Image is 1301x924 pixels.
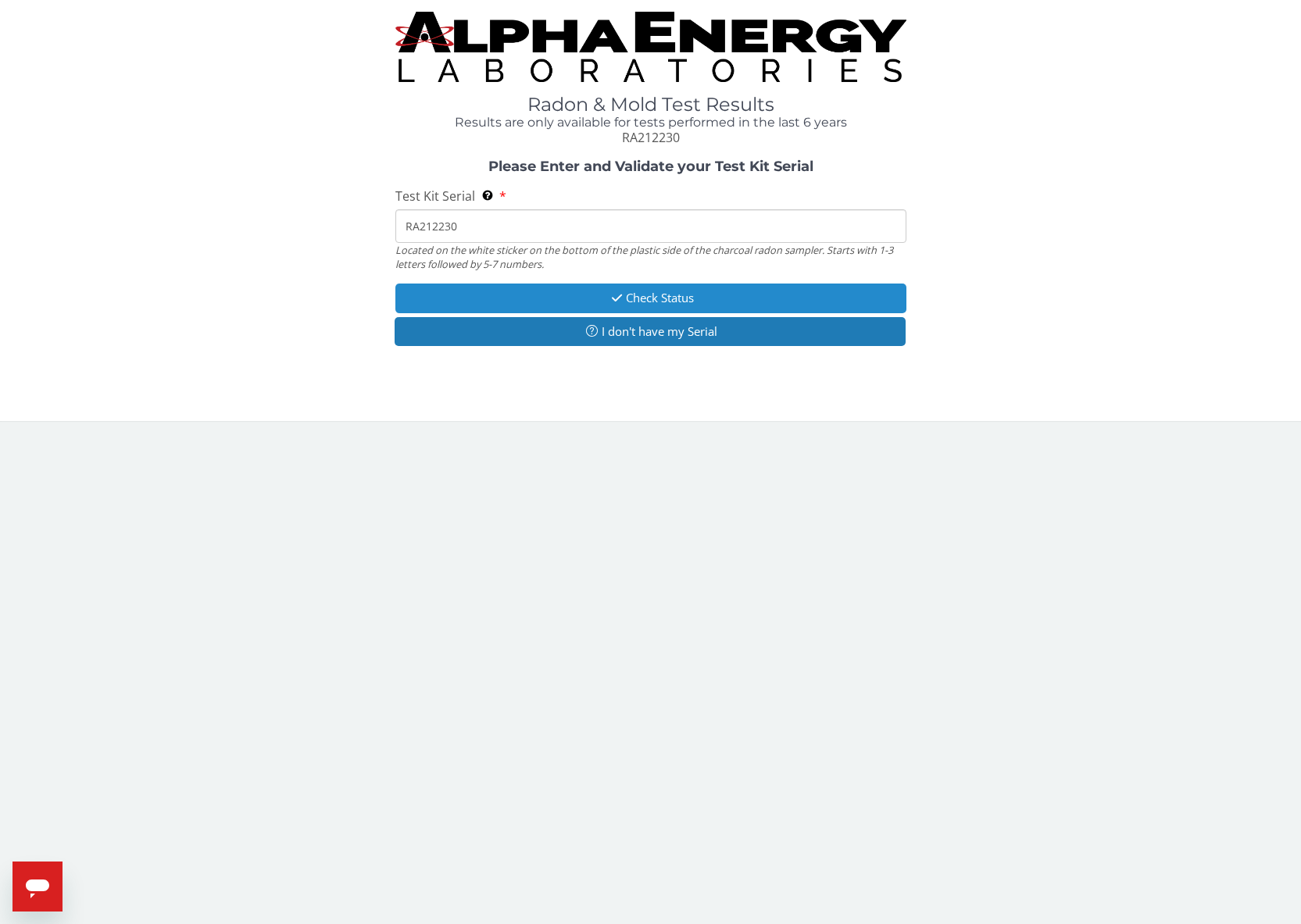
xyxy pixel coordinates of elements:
img: TightCrop.jpg [395,12,906,82]
h4: Results are only available for tests performed in the last 6 years [395,116,906,130]
strong: Please Enter and Validate your Test Kit Serial [488,158,813,175]
iframe: Button to launch messaging window [13,862,63,912]
div: Located on the white sticker on the bottom of the plastic side of the charcoal radon sampler. Sta... [395,243,906,272]
button: Check Status [395,284,906,312]
h1: Radon & Mold Test Results [395,95,906,115]
span: RA212230 [622,129,680,146]
button: I don't have my Serial [395,317,906,346]
span: Test Kit Serial [395,187,475,205]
